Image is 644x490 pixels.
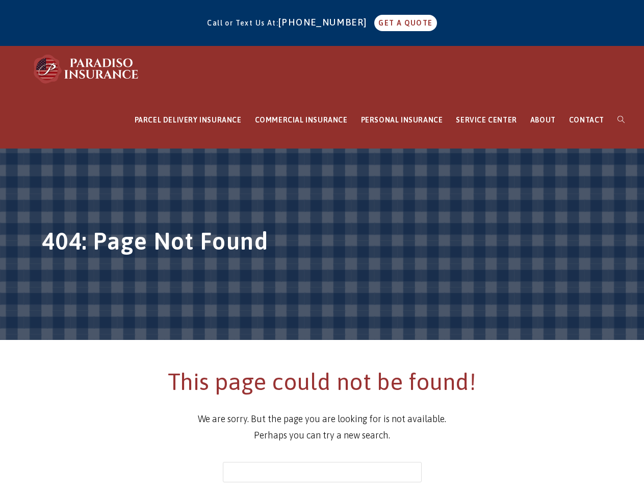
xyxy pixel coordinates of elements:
img: Paradiso Insurance [31,54,143,84]
a: PERSONAL INSURANCE [354,92,450,149]
a: [PHONE_NUMBER] [278,17,372,28]
a: ABOUT [524,92,562,149]
a: PARCEL DELIVERY INSURANCE [128,92,248,149]
span: ABOUT [530,116,556,124]
span: CONTACT [569,116,604,124]
a: COMMERCIAL INSURANCE [248,92,354,149]
a: GET A QUOTE [374,15,436,31]
form: Search this website [223,462,422,482]
span: COMMERCIAL INSURANCE [255,116,348,124]
span: PERSONAL INSURANCE [361,116,443,124]
input: Insert search query [223,462,422,482]
a: CONTACT [562,92,611,149]
span: PARCEL DELIVERY INSURANCE [135,116,242,124]
a: SERVICE CENTER [449,92,523,149]
h2: This page could not be found! [42,365,603,398]
p: We are sorry. But the page you are looking for is not available. Perhaps you can try a new search. [42,411,603,444]
h1: 404: Page Not Found [42,225,603,263]
span: Call or Text Us At: [207,19,278,27]
span: SERVICE CENTER [456,116,517,124]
